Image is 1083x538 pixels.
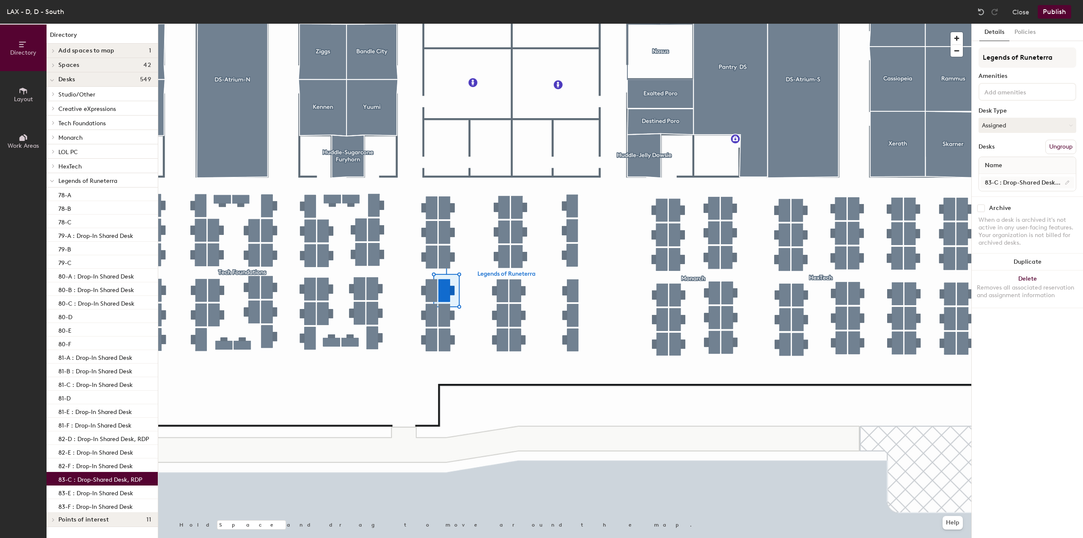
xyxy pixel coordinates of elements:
span: Points of interest [58,516,109,523]
span: Monarch [58,134,82,141]
span: Work Areas [8,142,39,149]
button: Assigned [979,118,1076,133]
p: 80-A : Drop-In Shared Desk [58,270,134,280]
p: 80-B : Drop-In Shared Desk [58,284,134,294]
div: Desk Type [979,108,1076,114]
span: 1 [149,47,151,54]
p: 79-A : Drop-In Shared Desk [58,230,133,240]
p: 80-E [58,325,71,334]
button: Details [979,24,1009,41]
span: Add spaces to map [58,47,115,54]
p: 81-F : Drop-In Shared Desk [58,419,132,429]
div: Desks [979,143,995,150]
button: Policies [1009,24,1041,41]
span: LOL PC [58,149,78,156]
p: 81-C : Drop-In Shared Desk [58,379,133,389]
span: 42 [143,62,151,69]
button: Duplicate [972,254,1083,270]
span: Directory [10,49,36,56]
div: Removes all associated reservation and assignment information [977,284,1078,299]
p: 83-F : Drop-In Shared Desk [58,501,133,510]
span: 549 [140,76,151,83]
input: Unnamed desk [981,177,1074,188]
button: Ungroup [1045,140,1076,154]
p: 78-C [58,216,71,226]
p: 81-D [58,392,71,402]
span: Spaces [58,62,80,69]
span: Tech Foundations [58,120,106,127]
p: 78-B [58,203,71,212]
p: 80-F [58,338,71,348]
p: 80-D [58,311,72,321]
div: When a desk is archived it's not active in any user-facing features. Your organization is not bil... [979,216,1076,247]
p: 82-E : Drop-In Shared Desk [58,447,133,456]
p: 78-A [58,189,71,199]
span: Legends of Runeterra [58,177,117,185]
span: Layout [14,96,33,103]
span: Studio/Other [58,91,95,98]
p: 81-A : Drop-In Shared Desk [58,352,132,361]
div: Archive [989,205,1011,212]
p: 83-C : Drop-Shared Desk, RDP [58,474,142,483]
p: 79-B [58,243,71,253]
span: Creative eXpressions [58,105,116,113]
p: 83-E : Drop-In Shared Desk [58,487,133,497]
p: 79-C [58,257,71,267]
div: LAX - D, D - South [7,6,64,17]
h1: Directory [47,30,158,44]
div: Amenities [979,73,1076,80]
button: DeleteRemoves all associated reservation and assignment information [972,270,1083,308]
p: 81-B : Drop-In Shared Desk [58,365,132,375]
button: Close [1012,5,1029,19]
span: Desks [58,76,75,83]
p: 81-E : Drop-In Shared Desk [58,406,132,416]
img: Undo [977,8,985,16]
span: Name [981,158,1006,173]
p: 80-C : Drop-In Shared Desk [58,298,135,307]
span: 11 [146,516,151,523]
button: Publish [1038,5,1071,19]
p: 82-D : Drop-In Shared Desk, RDP [58,433,149,443]
input: Add amenities [983,86,1059,97]
span: HexTech [58,163,82,170]
p: 82-F : Drop-In Shared Desk [58,460,133,470]
img: Redo [990,8,999,16]
button: Help [943,516,963,530]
